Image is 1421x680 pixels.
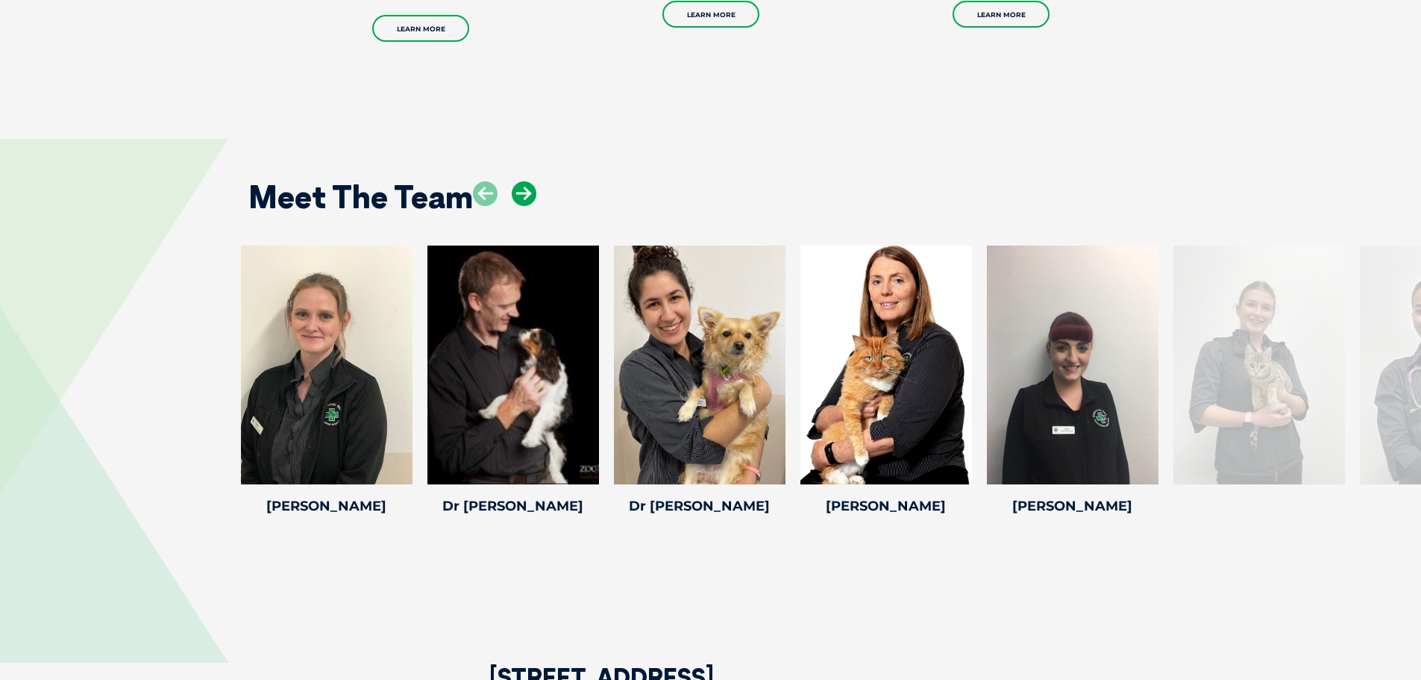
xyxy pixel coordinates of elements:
h4: Dr [PERSON_NAME] [427,499,599,513]
a: Learn More [662,1,759,28]
h2: Meet The Team [248,181,473,213]
h4: [PERSON_NAME] [987,499,1158,513]
h4: Dr [PERSON_NAME] [614,499,785,513]
a: Learn More [372,15,469,42]
a: Learn More [953,1,1050,28]
h4: [PERSON_NAME] [241,499,413,513]
h4: [PERSON_NAME] [800,499,972,513]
